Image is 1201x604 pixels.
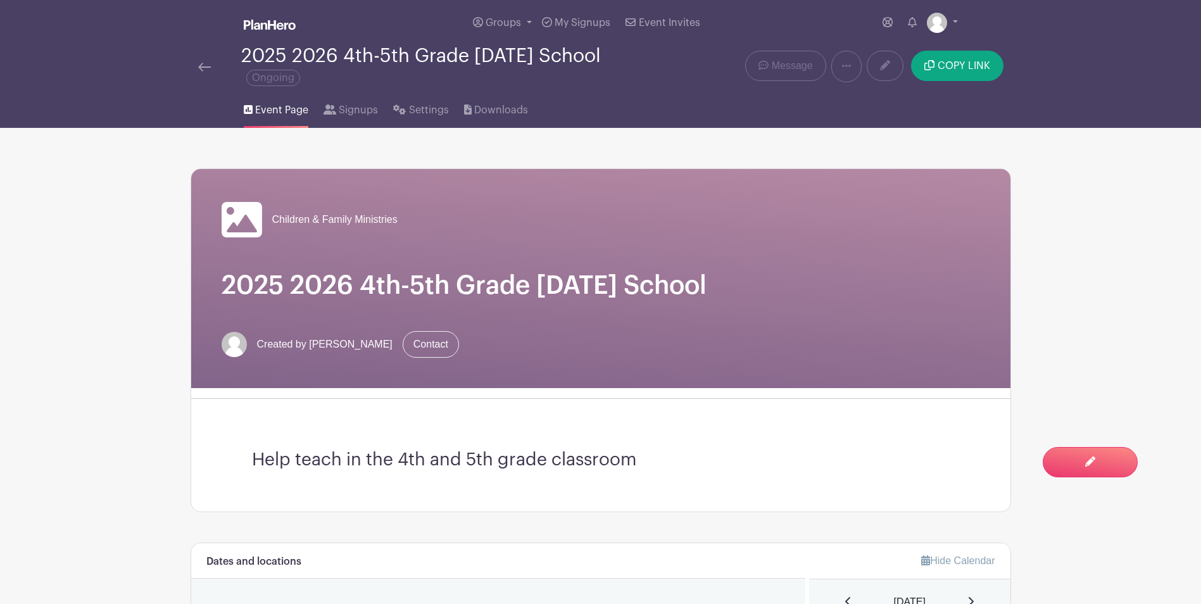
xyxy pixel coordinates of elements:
[252,450,950,471] h3: Help teach in the 4th and 5th grade classroom
[927,13,947,33] img: default-ce2991bfa6775e67f084385cd625a349d9dcbb7a52a09fb2fda1e96e2d18dcdb.png
[938,61,990,71] span: COPY LINK
[206,556,301,568] h6: Dates and locations
[555,18,610,28] span: My Signups
[911,51,1003,81] button: COPY LINK
[639,18,700,28] span: Event Invites
[272,212,398,227] span: Children & Family Ministries
[409,103,449,118] span: Settings
[241,46,651,87] div: 2025 2026 4th-5th Grade [DATE] School
[324,87,378,128] a: Signups
[745,51,826,81] a: Message
[257,337,393,352] span: Created by [PERSON_NAME]
[403,331,459,358] a: Contact
[464,87,528,128] a: Downloads
[921,555,995,566] a: Hide Calendar
[474,103,528,118] span: Downloads
[244,87,308,128] a: Event Page
[246,70,300,86] span: Ongoing
[393,87,448,128] a: Settings
[772,58,813,73] span: Message
[339,103,378,118] span: Signups
[486,18,521,28] span: Groups
[255,103,308,118] span: Event Page
[222,332,247,357] img: default-ce2991bfa6775e67f084385cd625a349d9dcbb7a52a09fb2fda1e96e2d18dcdb.png
[198,63,211,72] img: back-arrow-29a5d9b10d5bd6ae65dc969a981735edf675c4d7a1fe02e03b50dbd4ba3cdb55.svg
[222,270,980,301] h1: 2025 2026 4th-5th Grade [DATE] School
[244,20,296,30] img: logo_white-6c42ec7e38ccf1d336a20a19083b03d10ae64f83f12c07503d8b9e83406b4c7d.svg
